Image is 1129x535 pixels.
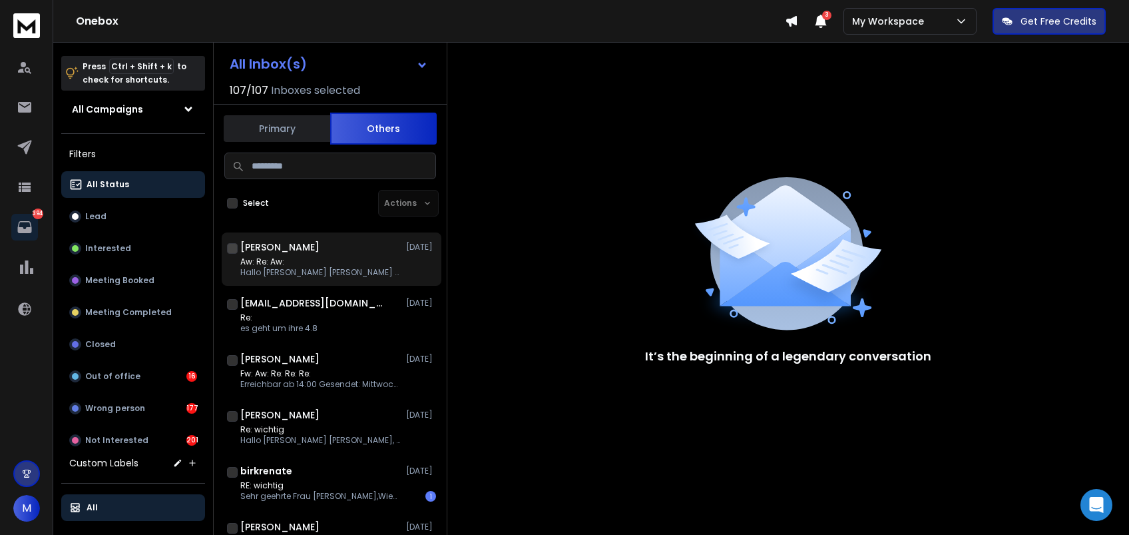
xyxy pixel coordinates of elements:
[243,198,269,209] label: Select
[186,435,197,446] div: 201
[240,267,400,278] p: Hallo [PERSON_NAME] [PERSON_NAME] hier meine
[993,8,1106,35] button: Get Free Credits
[61,235,205,262] button: Interested
[240,464,292,478] h1: birkrenate
[822,11,831,20] span: 3
[61,96,205,123] button: All Campaigns
[240,435,400,446] p: Hallo [PERSON_NAME] [PERSON_NAME], meine Tel.
[85,371,140,382] p: Out of office
[72,103,143,116] h1: All Campaigns
[240,323,318,334] p: es geht um ihre 4.8
[13,495,40,522] button: M
[11,214,38,241] a: 394
[85,403,145,414] p: Wrong person
[61,363,205,390] button: Out of office16
[406,466,436,476] p: [DATE]
[406,410,436,420] p: [DATE]
[13,13,40,38] img: logo
[271,83,360,99] h3: Inboxes selected
[85,339,116,350] p: Closed
[230,83,268,99] span: 107 / 107
[61,494,205,521] button: All
[330,113,437,145] button: Others
[406,242,436,253] p: [DATE]
[61,331,205,358] button: Closed
[852,15,929,28] p: My Workspace
[406,522,436,532] p: [DATE]
[240,296,387,310] h1: [EMAIL_ADDRESS][DOMAIN_NAME]
[1020,15,1096,28] p: Get Free Credits
[224,114,330,143] button: Primary
[240,480,400,491] p: RE: wichtig
[240,491,400,502] p: Sehr geehrte Frau [PERSON_NAME],Wieviel Guthaben
[240,379,400,390] p: Erreichbar ab 14:00 Gesendet: Mittwoch, 13.
[425,491,436,502] div: 1
[240,368,400,379] p: Fw: Aw: Re: Re: Re:
[240,408,320,422] h1: [PERSON_NAME]
[230,57,307,71] h1: All Inbox(s)
[87,179,129,190] p: All Status
[85,435,148,446] p: Not Interested
[83,60,186,87] p: Press to check for shortcuts.
[61,171,205,198] button: All Status
[61,299,205,326] button: Meeting Completed
[240,424,400,435] p: Re: wichtig
[61,395,205,422] button: Wrong person177
[61,145,205,163] h3: Filters
[219,51,439,77] button: All Inbox(s)
[87,502,98,513] p: All
[33,209,43,219] p: 394
[85,211,107,222] p: Lead
[186,371,197,382] div: 16
[186,403,197,414] div: 177
[240,520,320,534] h1: [PERSON_NAME]
[85,307,172,318] p: Meeting Completed
[240,352,320,366] h1: [PERSON_NAME]
[85,275,154,286] p: Meeting Booked
[76,13,785,29] h1: Onebox
[85,243,131,254] p: Interested
[240,312,318,323] p: Re:
[406,298,436,308] p: [DATE]
[240,241,320,254] h1: [PERSON_NAME]
[645,347,931,366] p: It’s the beginning of a legendary conversation
[61,203,205,230] button: Lead
[69,456,138,470] h3: Custom Labels
[406,354,436,364] p: [DATE]
[61,267,205,294] button: Meeting Booked
[109,59,174,74] span: Ctrl + Shift + k
[1080,489,1112,521] div: Open Intercom Messenger
[240,257,400,267] p: Aw: Re: Aw:
[61,427,205,454] button: Not Interested201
